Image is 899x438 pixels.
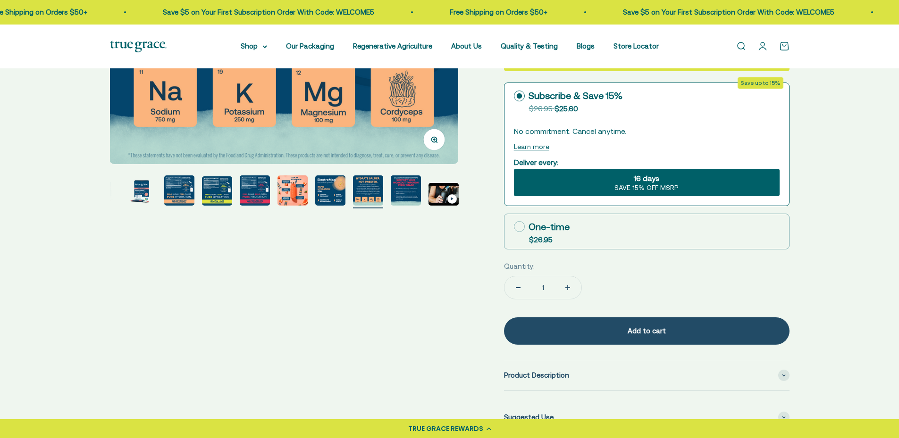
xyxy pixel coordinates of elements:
button: Decrease quantity [504,276,532,299]
a: Blogs [577,42,595,50]
button: Go to item 6 [202,176,232,208]
a: Free Shipping on Orders $50+ [448,8,546,16]
summary: Product Description [504,360,790,390]
button: Go to item 12 [428,183,459,208]
a: Our Packaging [286,42,334,50]
summary: Shop [241,41,267,52]
span: Product Description [504,370,569,381]
button: Go to item 8 [277,175,308,208]
img: ElectroMag™ [126,175,157,206]
button: Go to item 7 [240,175,270,208]
img: 750 mg sodium for fluid balance and cellular communication.* 250 mg potassium supports blood pres... [164,175,194,206]
span: Suggested Use [504,412,554,423]
a: Regenerative Agriculture [353,42,432,50]
p: Save $5 on Your First Subscription Order With Code: WELCOME5 [621,7,832,18]
div: Add to cart [523,325,771,337]
p: Save $5 on Your First Subscription Order With Code: WELCOME5 [161,7,372,18]
button: Increase quantity [554,276,581,299]
button: Go to item 5 [164,175,194,208]
button: Add to cart [504,317,790,345]
button: Go to item 11 [391,175,421,208]
img: Magnesium for heart health and stress support* Chloride to support pH balance and oxygen flow* So... [277,175,308,206]
a: About Us [451,42,482,50]
div: TRUE GRACE REWARDS [408,424,483,434]
img: Rapid Hydration For: - Exercise endurance* - Stress support* - Electrolyte replenishment* - Muscl... [315,175,345,206]
label: Quantity: [504,261,535,272]
button: Go to item 4 [126,175,157,208]
summary: Suggested Use [504,402,790,432]
img: Everyone needs true hydration. From your extreme athletes to you weekend warriors, ElectroMag giv... [353,175,383,206]
img: ElectroMag™ [391,175,421,206]
img: ElectroMag™ [202,176,232,206]
a: Store Locator [613,42,659,50]
button: Go to item 10 [353,175,383,208]
img: ElectroMag™ [240,175,270,206]
a: Quality & Testing [501,42,558,50]
button: Go to item 9 [315,175,345,208]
